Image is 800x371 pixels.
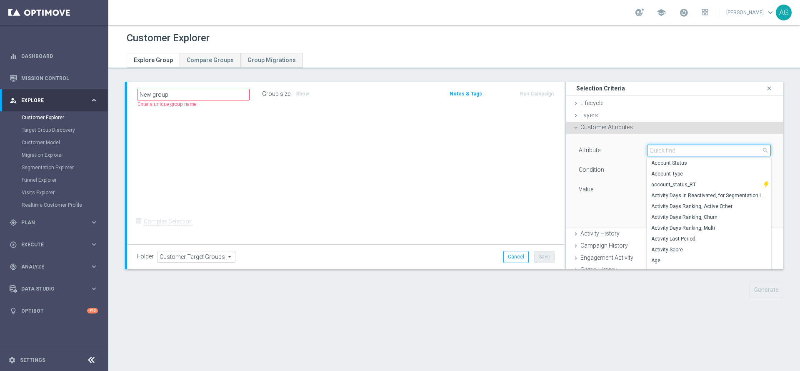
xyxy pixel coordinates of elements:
[534,251,555,263] button: Save
[10,53,17,60] i: equalizer
[651,268,767,275] span: Age Numeric
[87,308,98,313] div: +10
[22,124,107,136] div: Target Group Discovery
[22,202,87,208] a: Realtime Customer Profile
[22,199,107,211] div: Realtime Customer Profile
[766,8,775,17] span: keyboard_arrow_down
[21,98,90,103] span: Explore
[21,67,98,89] a: Mission Control
[776,5,792,20] div: AG
[22,111,107,124] div: Customer Explorer
[127,53,303,68] ul: Tabs
[10,241,17,248] i: play_circle_outline
[762,147,769,154] span: search
[10,307,17,315] i: lightbulb
[651,246,767,253] span: Activity Score
[10,300,98,322] div: Optibot
[22,127,87,133] a: Target Group Discovery
[9,75,98,82] button: Mission Control
[9,263,98,270] button: track_changes Analyze keyboard_arrow_right
[9,219,98,226] button: gps_fixed Plan keyboard_arrow_right
[90,263,98,271] i: keyboard_arrow_right
[22,177,87,183] a: Funnel Explorer
[10,263,90,271] div: Analyze
[579,166,604,173] lable: Condition
[22,189,87,196] a: Visits Explorer
[651,225,767,231] span: Activity Days Ranking, Multi
[20,358,45,363] a: Settings
[503,251,529,263] button: Cancel
[90,241,98,248] i: keyboard_arrow_right
[725,6,776,19] a: [PERSON_NAME]keyboard_arrow_down
[651,192,767,199] span: Activity Days In Reactivated, for Segmentation Layer
[22,136,107,149] div: Customer Model
[647,145,771,156] input: Quick find
[137,89,250,100] input: Enter a name for this target group
[8,356,16,364] i: settings
[144,218,192,226] label: Complex Selection
[22,152,87,158] a: Migration Explorer
[134,57,173,63] span: Explore Group
[22,164,87,171] a: Segmentation Explorer
[10,45,98,67] div: Dashboard
[22,174,107,186] div: Funnel Explorer
[651,203,767,210] span: Activity Days Ranking, Active Other
[576,85,625,92] h3: Selection Criteria
[657,8,666,17] span: school
[10,219,90,226] div: Plan
[580,266,617,273] span: Game History
[21,220,90,225] span: Plan
[9,97,98,104] button: person_search Explore keyboard_arrow_right
[10,263,17,271] i: track_changes
[9,53,98,60] div: equalizer Dashboard
[9,241,98,248] button: play_circle_outline Execute keyboard_arrow_right
[651,257,767,264] span: Age
[580,124,633,130] span: Customer Attributes
[290,90,292,98] label: :
[90,218,98,226] i: keyboard_arrow_right
[22,161,107,174] div: Segmentation Explorer
[651,181,760,188] span: account_status_RT
[580,242,628,249] span: Campaign History
[651,170,767,177] span: Account Type
[22,114,87,121] a: Customer Explorer
[21,300,87,322] a: Optibot
[10,97,90,104] div: Explore
[21,45,98,67] a: Dashboard
[247,57,296,63] span: Group Migrations
[765,83,773,94] i: close
[10,97,17,104] i: person_search
[10,67,98,89] div: Mission Control
[90,285,98,293] i: keyboard_arrow_right
[651,214,767,221] span: Activity Days Ranking, Churn
[137,101,196,108] label: Enter a unique group name
[580,254,633,261] span: Engagement Activity
[580,100,603,106] span: Lifecycle
[449,89,483,98] button: Notes & Tags
[21,242,90,247] span: Execute
[22,186,107,199] div: Visits Explorer
[90,96,98,104] i: keyboard_arrow_right
[9,286,98,292] button: Data Studio keyboard_arrow_right
[127,32,210,44] h1: Customer Explorer
[187,57,234,63] span: Compare Groups
[21,264,90,269] span: Analyze
[580,230,620,237] span: Activity History
[580,112,598,118] span: Layers
[262,90,290,98] label: Group size
[10,241,90,248] div: Execute
[9,308,98,314] button: lightbulb Optibot +10
[10,219,17,226] i: gps_fixed
[750,282,783,298] button: Generate
[579,147,600,153] lable: Attribute
[22,139,87,146] a: Customer Model
[579,185,593,193] label: Value
[22,149,107,161] div: Migration Explorer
